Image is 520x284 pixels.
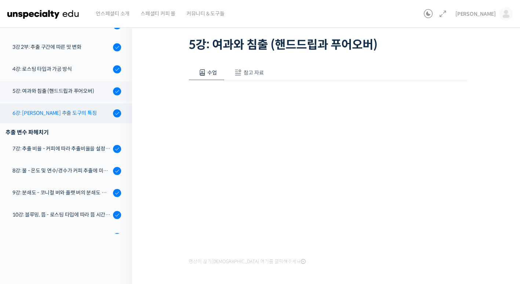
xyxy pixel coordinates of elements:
span: 수업 [207,69,217,76]
div: 10강: 블루밍, 뜸 - 로스팅 타입에 따라 뜸 시간을 다르게 해야 하는 이유 [12,211,111,219]
a: 대화 [48,223,95,241]
div: 3강 2부: 추출 구간에 따른 맛 변화 [12,43,111,51]
div: 8강: 물 - 온도 및 연수/경수가 커피 추출에 미치는 영향 [12,167,111,175]
div: 9강: 분쇄도 - 코니컬 버와 플랫 버의 분쇄도 차이는 왜 추출 결과물에 영향을 미치는가 [12,189,111,197]
span: [PERSON_NAME] [455,11,496,17]
span: 설정 [113,234,122,240]
div: 6강: [PERSON_NAME] 추출 도구의 특징 [12,109,111,117]
div: 추출 변수 파헤치기 [6,127,121,137]
span: 대화 [67,234,76,240]
div: 5강: 여과와 침출 (핸드드립과 푸어오버) [12,87,111,95]
div: 4강: 로스팅 타입과 가공 방식 [12,65,111,73]
div: 7강: 추출 비율 - 커피에 따라 추출비율을 설정하는 방법 [12,145,111,153]
a: 홈 [2,223,48,241]
div: 11강: 푸어링 - 커피에 맞는 푸어링 방법 [12,233,111,241]
span: 참고 자료 [244,69,264,76]
span: 영상이 끊기[DEMOGRAPHIC_DATA] 여기를 클릭해주세요 [189,259,306,265]
a: 설정 [95,223,141,241]
h1: 5강: 여과와 침출 (핸드드립과 푸어오버) [189,38,468,52]
span: 홈 [23,234,28,240]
